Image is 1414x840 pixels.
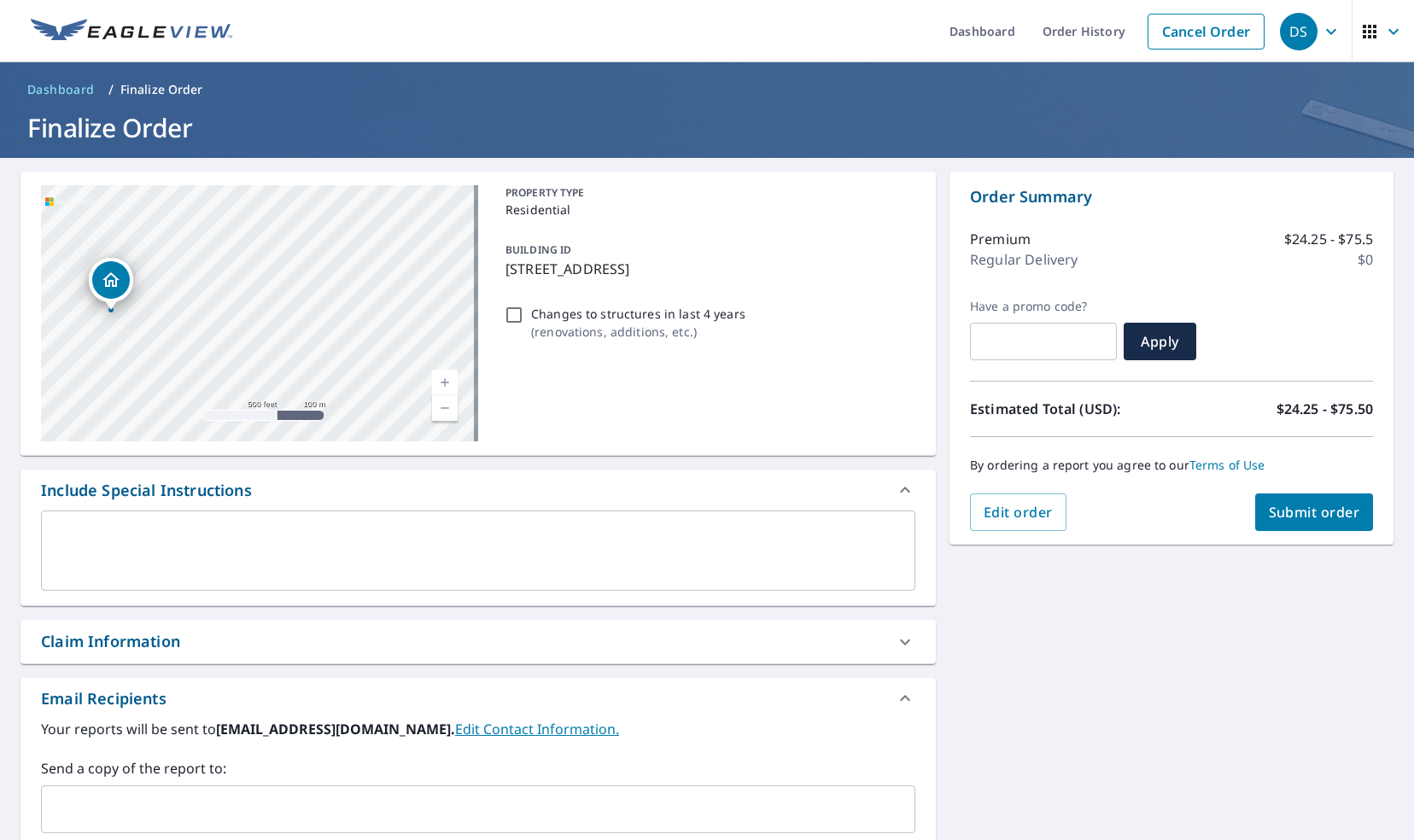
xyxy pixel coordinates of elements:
p: Premium [970,229,1031,249]
span: Edit order [984,503,1053,522]
p: Changes to structures in last 4 years [531,305,745,323]
p: BUILDING ID [505,242,571,257]
span: Submit order [1269,503,1360,522]
div: DS [1280,13,1318,50]
p: Regular Delivery [970,249,1078,270]
img: EV Logo [31,19,232,44]
h1: Finalize Order [20,110,1394,145]
p: ( renovations, additions, etc. ) [531,323,745,341]
li: / [108,79,114,100]
span: Apply [1137,332,1183,351]
div: Include Special Instructions [41,479,252,502]
button: Submit order [1255,493,1374,531]
div: Dropped pin, building 1, Residential property, 12641 Aquilla Rd Chardon, OH 44024 [89,258,133,311]
a: Current Level 16, Zoom Out [432,395,458,421]
p: PROPERTY TYPE [505,185,909,201]
p: Estimated Total (USD): [970,399,1172,419]
div: Claim Information [20,620,936,663]
a: Current Level 16, Zoom In [432,370,458,395]
button: Apply [1124,323,1196,360]
p: [STREET_ADDRESS] [505,259,909,279]
p: $24.25 - $75.5 [1284,229,1373,249]
a: Dashboard [20,76,102,103]
label: Your reports will be sent to [41,719,915,739]
p: Residential [505,201,909,219]
div: Claim Information [41,630,180,653]
div: Email Recipients [20,678,936,719]
p: Order Summary [970,185,1373,208]
p: $0 [1358,249,1373,270]
span: Dashboard [27,81,95,98]
div: Include Special Instructions [20,470,936,510]
button: Edit order [970,493,1066,531]
p: Finalize Order [120,81,203,98]
label: Have a promo code? [970,299,1117,314]
a: EditContactInfo [455,720,619,738]
div: Email Recipients [41,687,167,710]
a: Cancel Order [1148,14,1265,50]
p: $24.25 - $75.50 [1277,399,1373,419]
b: [EMAIL_ADDRESS][DOMAIN_NAME]. [216,720,455,738]
nav: breadcrumb [20,76,1394,103]
p: By ordering a report you agree to our [970,458,1373,473]
a: Terms of Use [1189,457,1265,473]
label: Send a copy of the report to: [41,758,915,779]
